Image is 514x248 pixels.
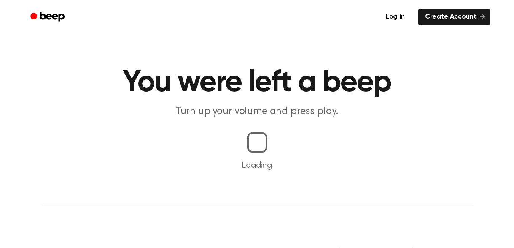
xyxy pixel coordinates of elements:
a: Log in [377,7,413,27]
a: Beep [24,9,72,25]
p: Loading [10,159,504,172]
h1: You were left a beep [41,68,473,98]
a: Create Account [418,9,490,25]
p: Turn up your volume and press play. [95,105,419,119]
